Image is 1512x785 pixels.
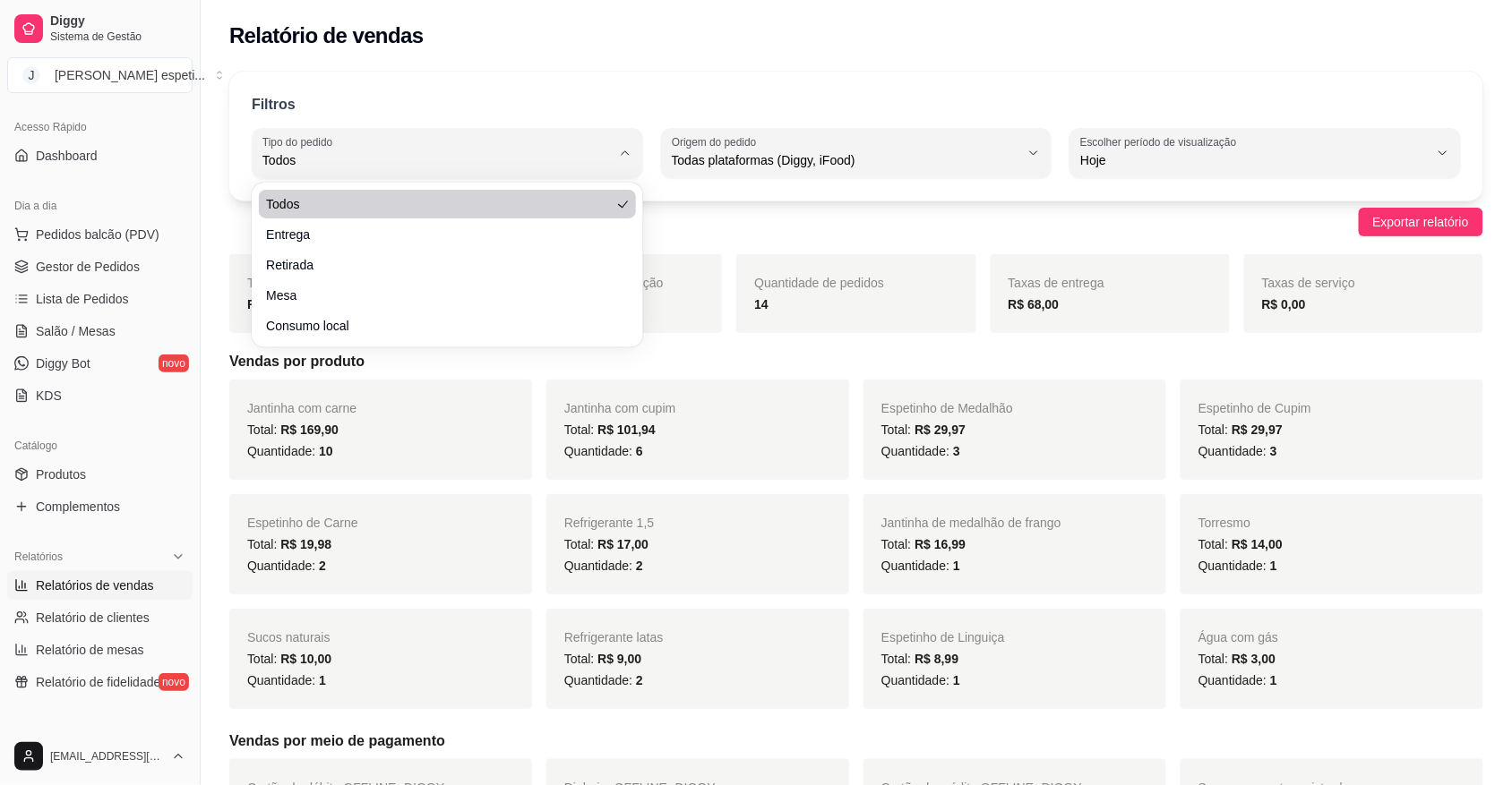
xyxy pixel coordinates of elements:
[266,256,611,274] span: Retirada
[915,652,958,666] span: R$ 8,99
[266,317,611,335] span: Consumo local
[501,276,663,290] span: Média de valor por transação
[50,749,164,764] span: [EMAIL_ADDRESS][DOMAIN_NAME]
[564,516,654,530] span: Refrigerante 1,5
[36,498,120,516] span: Complementos
[564,652,641,666] span: Total:
[280,652,331,666] span: R$ 10,00
[881,422,966,437] span: Total:
[672,151,1020,169] span: Todas plataformas (Diggy, iFood)
[262,134,339,149] label: Tipo do pedido
[754,297,769,311] strong: 14
[22,66,40,84] span: J
[1080,151,1429,169] span: Hoje
[1232,422,1283,437] span: R$ 29,97
[36,226,159,243] span: Pedidos balcão (PDV)
[881,630,1005,644] span: Espetinho de Linguiça
[881,401,1013,415] span: Espetinho de Medalhão
[754,276,884,290] span: Quantidade de pedidos
[247,559,326,573] span: Quantidade:
[319,673,326,687] span: 1
[564,673,643,687] span: Quantidade:
[247,297,305,311] strong: R$ 493,96
[953,559,960,573] span: 1
[564,401,676,415] span: Jantinha com cupim
[564,422,656,437] span: Total:
[252,94,296,115] p: Filtros
[247,516,358,530] span: Espetinho de Carne
[597,537,649,551] span: R$ 17,00
[1373,212,1469,232] span: Exportar relatório
[1270,559,1277,573] span: 1
[14,550,63,564] span: Relatórios
[1198,537,1283,551] span: Total:
[247,673,326,687] span: Quantidade:
[915,422,966,437] span: R$ 29,97
[636,559,643,573] span: 2
[1009,276,1104,290] span: Taxas de entrega
[881,673,960,687] span: Quantidade:
[1198,516,1250,530] span: Torresmo
[319,444,333,458] span: 10
[564,444,643,458] span: Quantidade:
[672,134,762,149] label: Origem do pedido
[247,422,339,437] span: Total:
[881,559,960,573] span: Quantidade:
[36,576,154,594] span: Relatórios de vendas
[36,465,86,483] span: Produtos
[36,147,98,165] span: Dashboard
[7,718,193,747] div: Gerenciar
[1262,276,1355,290] span: Taxas de serviço
[266,195,611,213] span: Todos
[564,630,664,644] span: Refrigerante latas
[1198,673,1277,687] span: Quantidade:
[1198,422,1283,437] span: Total:
[55,66,205,84] div: [PERSON_NAME] espeti ...
[597,652,641,666] span: R$ 9,00
[36,387,62,405] span: KDS
[247,401,357,415] span: Jantinha com carne
[1232,652,1276,666] span: R$ 3,00
[1198,444,1277,458] span: Quantidade:
[36,290,129,308] span: Lista de Pedidos
[881,444,960,458] span: Quantidade:
[262,151,611,169] span: Todos
[1198,401,1311,415] span: Espetinho de Cupim
[247,537,331,551] span: Total:
[1232,537,1283,551] span: R$ 14,00
[36,673,160,691] span: Relatório de fidelidade
[953,673,960,687] span: 1
[1009,297,1060,311] strong: R$ 68,00
[247,652,331,666] span: Total:
[1080,134,1242,149] label: Escolher período de visualização
[597,422,656,437] span: R$ 101,94
[636,444,643,458] span: 6
[881,652,958,666] span: Total:
[36,609,150,627] span: Relatório de clientes
[7,57,193,93] button: Select a team
[1270,444,1277,458] span: 3
[229,21,424,50] h2: Relatório de vendas
[50,30,185,44] span: Sistema de Gestão
[36,354,90,372] span: Diggy Bot
[247,630,331,644] span: Sucos naturais
[280,422,339,437] span: R$ 169,90
[247,444,333,458] span: Quantidade:
[7,431,193,460] div: Catálogo
[319,559,326,573] span: 2
[36,322,116,340] span: Salão / Mesas
[915,537,966,551] span: R$ 16,99
[247,276,322,290] span: Total vendido
[636,673,643,687] span: 2
[1198,652,1276,666] span: Total:
[1198,630,1279,644] span: Água com gás
[564,537,649,551] span: Total:
[564,559,643,573] span: Quantidade:
[280,537,331,551] span: R$ 19,98
[50,13,185,30] span: Diggy
[1270,673,1277,687] span: 1
[881,537,966,551] span: Total:
[36,641,144,659] span: Relatório de mesas
[266,226,611,243] span: Entrega
[1198,559,1277,573] span: Quantidade:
